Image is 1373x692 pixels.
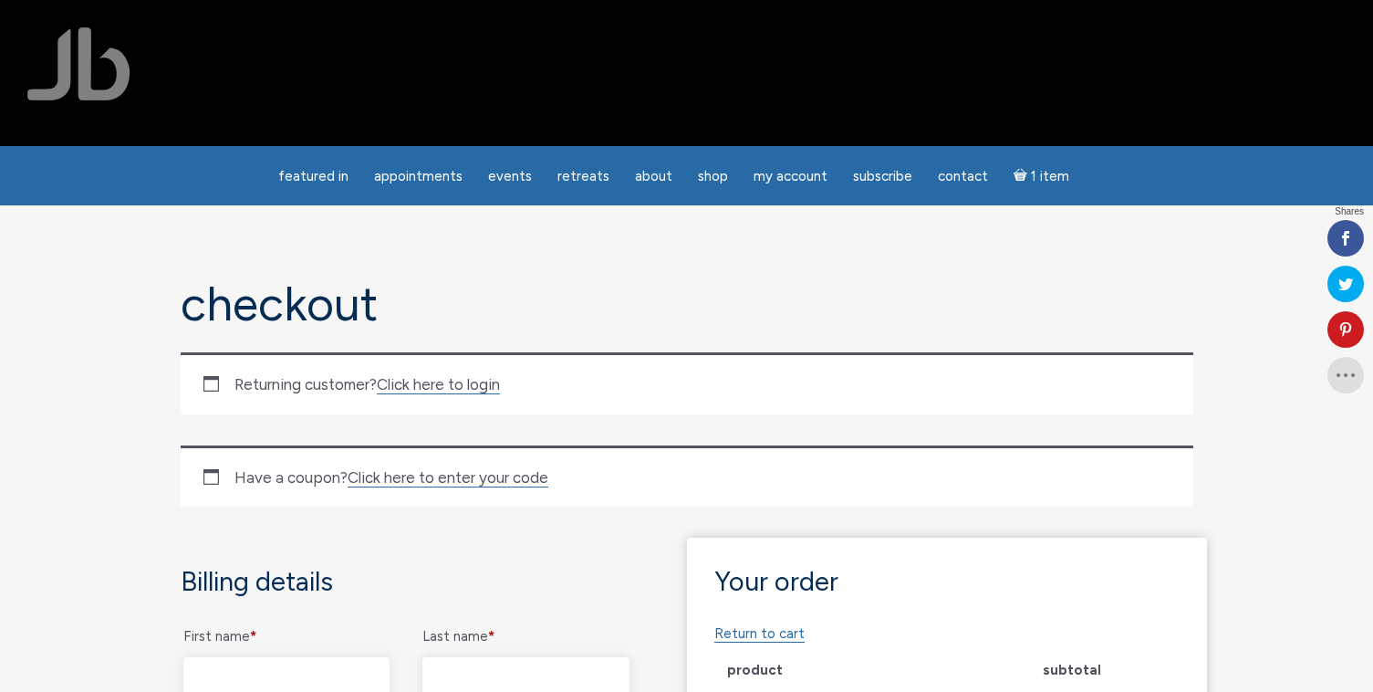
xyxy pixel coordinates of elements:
[422,623,629,650] label: Last name
[1031,170,1069,183] span: 1 item
[714,625,805,643] a: Return to cart
[278,168,348,184] span: featured in
[181,565,632,597] h3: Billing details
[853,168,912,184] span: Subscribe
[348,468,548,488] a: Enter your coupon code
[635,168,672,184] span: About
[743,159,838,194] a: My Account
[27,27,130,100] img: Jamie Butler. The Everyday Medium
[181,352,1193,414] div: Returning customer?
[546,159,620,194] a: Retreats
[183,623,390,650] label: First name
[938,168,988,184] span: Contact
[687,159,739,194] a: Shop
[927,159,999,194] a: Contact
[1014,168,1031,184] i: Cart
[374,168,463,184] span: Appointments
[377,375,500,394] a: Click here to login
[181,278,1193,330] h1: Checkout
[267,159,359,194] a: featured in
[1335,207,1364,216] span: Shares
[754,168,827,184] span: My Account
[714,565,1180,597] h3: Your order
[477,159,543,194] a: Events
[698,168,728,184] span: Shop
[1003,157,1080,194] a: Cart1 item
[363,159,473,194] a: Appointments
[624,159,683,194] a: About
[557,168,609,184] span: Retreats
[181,446,1193,508] div: Have a coupon?
[842,159,923,194] a: Subscribe
[488,168,532,184] span: Events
